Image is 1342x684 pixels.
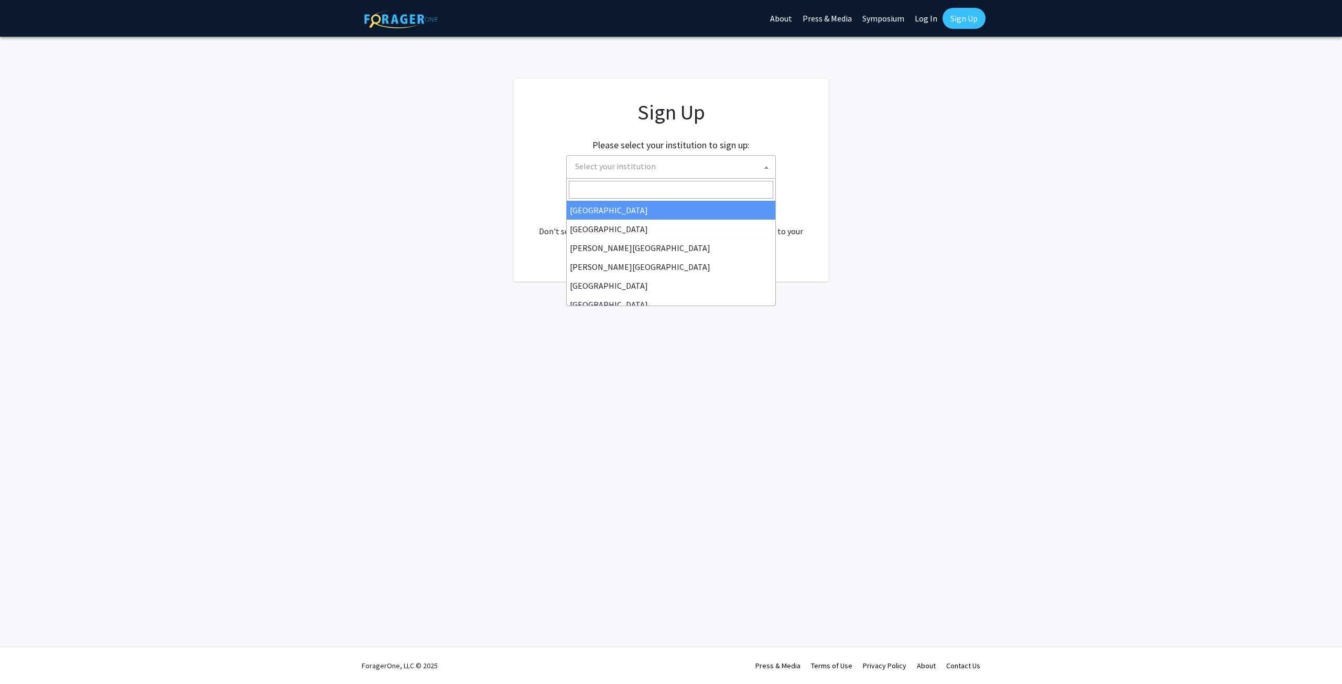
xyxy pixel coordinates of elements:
[567,201,775,220] li: [GEOGRAPHIC_DATA]
[811,661,852,670] a: Terms of Use
[917,661,936,670] a: About
[571,156,775,177] span: Select your institution
[567,276,775,295] li: [GEOGRAPHIC_DATA]
[567,220,775,238] li: [GEOGRAPHIC_DATA]
[575,161,656,171] span: Select your institution
[567,295,775,314] li: [GEOGRAPHIC_DATA]
[946,661,980,670] a: Contact Us
[863,661,906,670] a: Privacy Policy
[566,155,776,179] span: Select your institution
[535,100,807,125] h1: Sign Up
[364,10,438,28] img: ForagerOne Logo
[362,647,438,684] div: ForagerOne, LLC © 2025
[567,257,775,276] li: [PERSON_NAME][GEOGRAPHIC_DATA]
[592,139,750,151] h2: Please select your institution to sign up:
[567,238,775,257] li: [PERSON_NAME][GEOGRAPHIC_DATA]
[943,8,986,29] a: Sign Up
[755,661,800,670] a: Press & Media
[535,200,807,250] div: Already have an account? . Don't see your institution? about bringing ForagerOne to your institut...
[569,181,773,199] input: Search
